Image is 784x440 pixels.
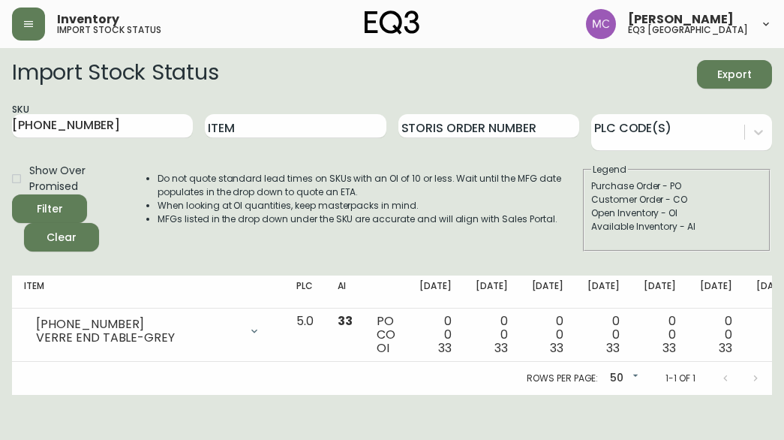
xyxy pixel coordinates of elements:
div: 0 0 [587,315,620,355]
span: 33 [719,339,732,357]
span: Show Over Promised [29,163,116,194]
div: 0 0 [476,315,508,355]
button: Export [697,60,772,89]
div: PO CO [377,315,395,355]
h5: eq3 [GEOGRAPHIC_DATA] [628,26,748,35]
h5: import stock status [57,26,161,35]
th: Item [12,276,284,309]
div: 0 0 [419,315,452,355]
div: 0 0 [532,315,564,355]
div: Open Inventory - OI [591,206,762,220]
div: Customer Order - CO [591,193,762,206]
th: [DATE] [575,276,632,309]
span: [PERSON_NAME] [628,14,734,26]
li: Do not quote standard lead times on SKUs with an OI of 10 or less. Wait until the MFG date popula... [158,172,581,199]
div: [PHONE_NUMBER] [36,318,239,331]
th: PLC [284,276,326,309]
span: 33 [338,312,353,330]
span: 33 [606,339,620,357]
th: [DATE] [688,276,744,309]
p: 1-1 of 1 [665,372,695,385]
span: 33 [662,339,676,357]
span: Export [709,65,760,84]
li: When looking at OI quantities, keep masterpacks in mind. [158,199,581,212]
span: Clear [36,228,87,247]
th: AI [326,276,365,309]
th: [DATE] [407,276,464,309]
span: 33 [494,339,508,357]
div: 50 [604,366,641,391]
th: [DATE] [520,276,576,309]
th: [DATE] [464,276,520,309]
div: Available Inventory - AI [591,220,762,234]
div: 0 0 [644,315,676,355]
p: Rows per page: [527,372,598,385]
img: 6dbdb61c5655a9a555815750a11666cc [586,9,616,39]
span: 33 [550,339,563,357]
span: Inventory [57,14,119,26]
th: [DATE] [632,276,688,309]
h2: Import Stock Status [12,60,218,89]
div: VERRE END TABLE-GREY [36,331,239,345]
div: Purchase Order - PO [591,179,762,193]
legend: Legend [591,163,628,176]
button: Filter [12,194,87,223]
span: 33 [438,339,452,357]
img: logo [365,11,420,35]
div: 0 0 [700,315,732,355]
button: Clear [24,223,99,252]
li: MFGs listed in the drop down under the SKU are accurate and will align with Sales Portal. [158,212,581,226]
div: [PHONE_NUMBER]VERRE END TABLE-GREY [24,315,272,348]
span: OI [377,339,389,357]
td: 5.0 [284,309,326,362]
